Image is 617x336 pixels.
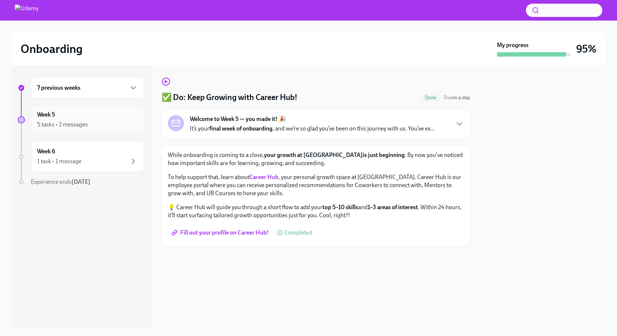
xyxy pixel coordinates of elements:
span: Experience ends [31,178,90,185]
strong: [DATE] [72,178,90,185]
h3: 95% [576,42,596,56]
a: Fill out your profile on Career Hub! [168,225,274,240]
strong: Welcome to Week 5 — you made it! 🎉 [190,115,286,123]
p: 💡 Career Hub will guide you through a short flow to add your and . Within 24 hours, it’ll start s... [168,203,464,219]
span: Completed [284,230,312,236]
p: It’s your , and we’re so glad you’ve been on this journey with us. You’ve ex... [190,125,435,133]
span: August 31st, 2025 10:00 [444,94,470,101]
h2: Onboarding [21,42,83,56]
a: Career Hub [249,174,278,180]
a: Week 55 tasks • 2 messages [18,104,144,135]
div: 1 task • 1 message [37,157,82,165]
span: Done [421,95,441,100]
div: 5 tasks • 2 messages [37,121,88,129]
p: To help support that, learn about , your personal growth space at [GEOGRAPHIC_DATA]. Career Hub i... [168,173,464,197]
a: Week 61 task • 1 message [18,141,144,172]
strong: top 5–10 skills [322,204,358,211]
span: Fill out your profile on Career Hub! [173,229,269,236]
strong: in a day [453,94,470,101]
strong: your growth at [GEOGRAPHIC_DATA] [264,151,363,158]
img: Udemy [15,4,39,16]
div: 7 previous weeks [31,77,144,99]
h6: 7 previous weeks [37,84,80,92]
strong: final week of onboarding [209,125,273,132]
h6: Week 6 [37,147,55,156]
h6: Week 5 [37,111,55,119]
strong: My progress [497,41,528,49]
strong: 1–3 areas of interest [368,204,418,211]
strong: is just beginning [264,151,405,158]
span: Due [444,94,470,101]
h4: ✅ Do: Keep Growing with Career Hub! [162,92,297,103]
p: While onboarding is coming to a close, . By now you've noticed how important skills are for learn... [168,151,464,167]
